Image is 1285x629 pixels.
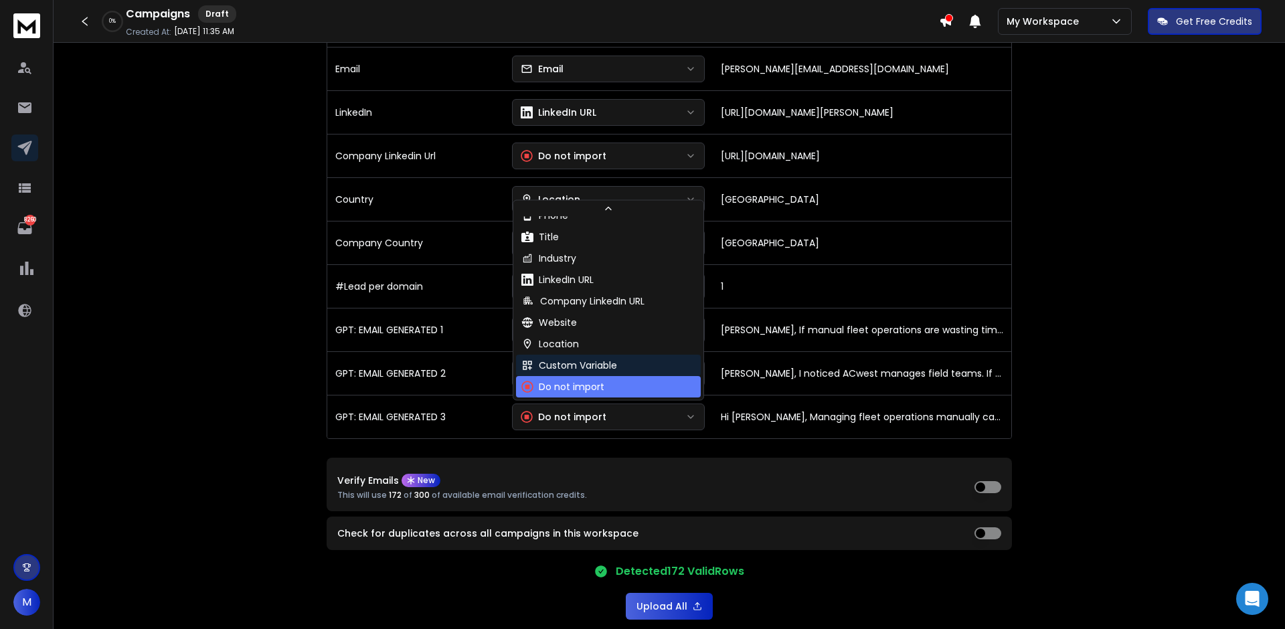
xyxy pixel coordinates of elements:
[616,563,744,579] p: Detected 172 Valid Rows
[327,264,504,308] td: #Lead per domain
[626,593,713,620] button: Upload All
[521,149,606,163] div: Do not import
[713,351,1011,395] td: [PERSON_NAME], I noticed ACwest manages field teams. If manual fleet ops are wasting time or addi...
[521,193,580,206] div: Location
[521,273,594,286] div: LinkedIn URL
[713,308,1011,351] td: [PERSON_NAME], If manual fleet operations are wasting time, increasing costs, or adding legal ris...
[327,90,504,134] td: LinkedIn
[327,47,504,90] td: Email
[713,90,1011,134] td: [URL][DOMAIN_NAME][PERSON_NAME]
[521,62,564,76] div: Email
[713,47,1011,90] td: [PERSON_NAME][EMAIL_ADDRESS][DOMAIN_NAME]
[1007,15,1084,28] p: My Workspace
[389,489,402,501] span: 172
[521,252,576,265] div: Industry
[521,316,577,329] div: Website
[402,474,440,487] div: New
[521,410,606,424] div: Do not import
[126,6,190,22] h1: Campaigns
[521,294,645,308] div: Company LinkedIn URL
[521,359,617,372] div: Custom Variable
[1236,583,1268,615] div: Open Intercom Messenger
[337,529,638,538] label: Check for duplicates across all campaigns in this workspace
[337,490,587,501] p: This will use of of available email verification credits.
[713,395,1011,438] td: Hi [PERSON_NAME], Managing fleet operations manually can really eat into your time and budget at ...
[414,489,430,501] span: 300
[337,476,399,485] p: Verify Emails
[327,221,504,264] td: Company Country
[521,337,579,351] div: Location
[713,264,1011,308] td: 1
[521,380,604,393] div: Do not import
[327,351,504,395] td: GPT: EMAIL GENERATED 2
[1176,15,1252,28] p: Get Free Credits
[327,395,504,438] td: GPT: EMAIL GENERATED 3
[521,106,596,119] div: LinkedIn URL
[25,215,35,226] p: 8260
[174,26,234,37] p: [DATE] 11:35 AM
[13,13,40,38] img: logo
[713,177,1011,221] td: [GEOGRAPHIC_DATA]
[327,134,504,177] td: Company Linkedin Url
[713,221,1011,264] td: [GEOGRAPHIC_DATA]
[327,308,504,351] td: GPT: EMAIL GENERATED 1
[13,589,40,616] span: M
[109,17,116,25] p: 0 %
[327,177,504,221] td: Country
[713,134,1011,177] td: [URL][DOMAIN_NAME]
[126,27,171,37] p: Created At:
[198,5,236,23] div: Draft
[521,230,559,244] div: Title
